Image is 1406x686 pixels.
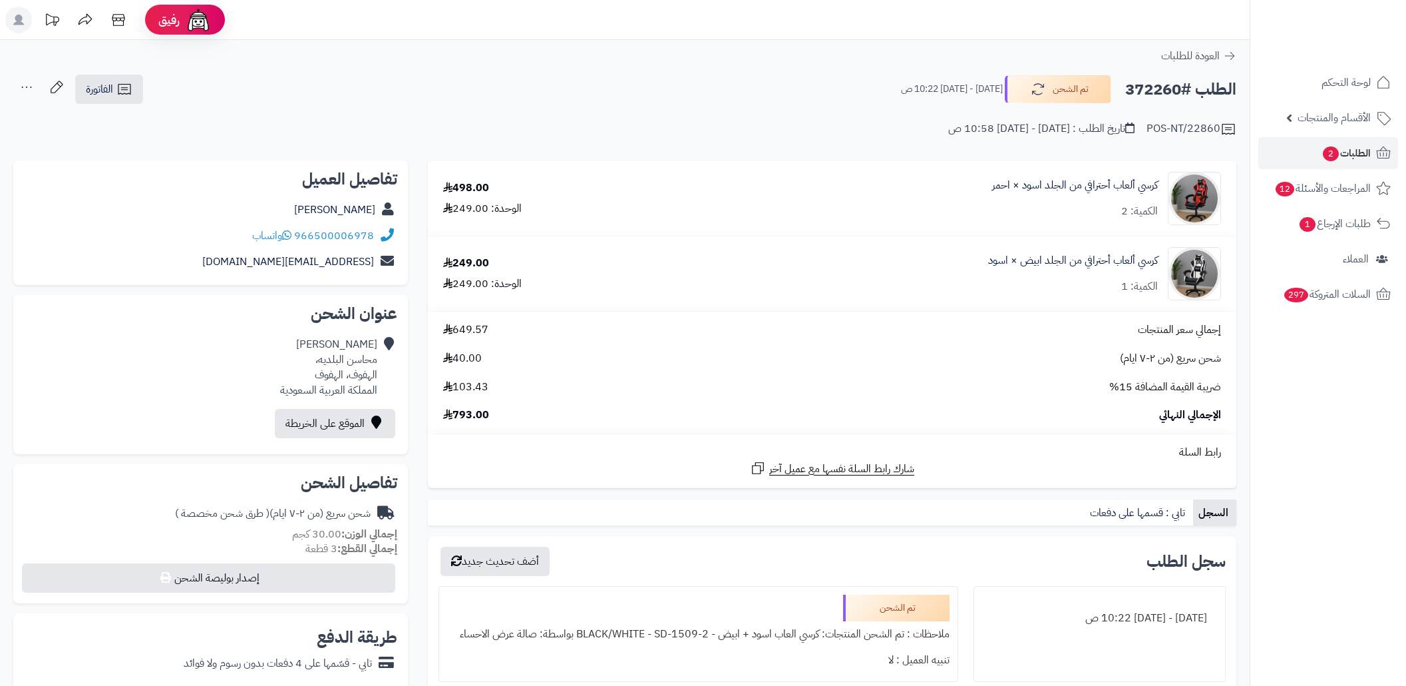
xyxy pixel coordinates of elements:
[1298,109,1371,127] span: الأقسام والمنتجات
[1274,179,1371,198] span: المراجعات والأسئلة
[1258,278,1398,310] a: السلات المتروكة297
[1258,172,1398,204] a: المراجعات والأسئلة12
[158,12,180,28] span: رفيق
[1005,75,1111,103] button: تم الشحن
[443,380,488,395] span: 103.43
[1283,285,1371,304] span: السلات المتروكة
[443,408,489,423] span: 793.00
[1276,182,1294,196] span: 12
[22,563,395,593] button: إصدار بوليصة الشحن
[1300,217,1316,232] span: 1
[1085,500,1193,526] a: تابي : قسمها على دفعات
[292,526,397,542] small: 30.00 كجم
[443,351,482,366] span: 40.00
[280,337,377,398] div: [PERSON_NAME] محاسن البلديه، الهفوف، الهفوف المملكة العربية السعودية
[1258,137,1398,169] a: الطلبات2
[1323,147,1339,161] span: 2
[317,629,397,645] h2: طريقة الدفع
[443,201,522,216] div: الوحدة: 249.00
[1146,553,1226,569] h3: سجل الطلب
[443,322,488,338] span: 649.57
[1193,500,1236,526] a: السجل
[341,526,397,542] strong: إجمالي الوزن:
[1138,322,1221,338] span: إجمالي سعر المنتجات
[443,180,489,196] div: 498.00
[948,121,1135,137] div: تاريخ الطلب : [DATE] - [DATE] 10:58 ص
[1284,288,1308,302] span: 297
[1258,67,1398,99] a: لوحة التحكم
[175,506,269,521] span: ( طرق شحن مخصصة )
[1321,144,1371,163] span: الطلبات
[1125,76,1236,103] h2: الطلب #372260
[175,506,371,521] div: شحن سريع (من ٢-٧ ايام)
[843,595,950,621] div: تم الشحن
[1161,48,1236,64] a: العودة للطلبات
[252,228,291,244] a: واتساب
[1316,37,1393,65] img: logo-2.png
[294,202,375,218] a: [PERSON_NAME]
[447,621,950,647] div: ملاحظات : تم الشحن المنتجات: كرسي العاب اسود + ابيض - BLACK/WHITE - SD-1509-2 بواسطة: صالة عرض ال...
[1120,351,1221,366] span: شحن سريع (من ٢-٧ ايام)
[992,178,1158,193] a: كرسي ألعاب أحترافي من الجلد اسود × احمر
[1121,204,1158,219] div: الكمية: 2
[1121,279,1158,294] div: الكمية: 1
[440,547,550,576] button: أضف تحديث جديد
[901,83,1003,96] small: [DATE] - [DATE] 10:22 ص
[443,256,489,271] div: 249.00
[1168,247,1220,300] img: 1753946719-1-90x90.jpg
[35,7,69,37] a: تحديثات المنصة
[1159,408,1221,423] span: الإجمالي النهائي
[1298,214,1371,233] span: طلبات الإرجاع
[750,460,914,477] a: شارك رابط السلة نفسها مع عميل آخر
[275,409,395,438] a: الموقع على الخريطة
[185,7,212,33] img: ai-face.png
[294,228,374,244] a: 966500006978
[982,605,1217,631] div: [DATE] - [DATE] 10:22 ص
[1321,73,1371,92] span: لوحة التحكم
[184,656,372,671] div: تابي - قسّمها على 4 دفعات بدون رسوم ولا فوائد
[1258,243,1398,275] a: العملاء
[443,276,522,292] div: الوحدة: 249.00
[24,306,397,322] h2: عنوان الشحن
[769,462,914,477] span: شارك رابط السلة نفسها مع عميل آخر
[988,253,1158,268] a: كرسي ألعاب أحترافي من الجلد ابيض × اسود
[24,475,397,491] h2: تفاصيل الشحن
[202,254,374,270] a: [EMAIL_ADDRESS][DOMAIN_NAME]
[1168,172,1220,225] img: 1753946425-1-90x90.jpg
[75,75,143,104] a: الفاتورة
[1258,208,1398,240] a: طلبات الإرجاع1
[24,171,397,187] h2: تفاصيل العميل
[1161,48,1220,64] span: العودة للطلبات
[305,541,397,557] small: 3 قطعة
[433,445,1231,460] div: رابط السلة
[1109,380,1221,395] span: ضريبة القيمة المضافة 15%
[337,541,397,557] strong: إجمالي القطع:
[447,647,950,673] div: تنبيه العميل : لا
[1343,250,1369,268] span: العملاء
[86,81,113,97] span: الفاتورة
[1146,121,1236,137] div: POS-NT/22860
